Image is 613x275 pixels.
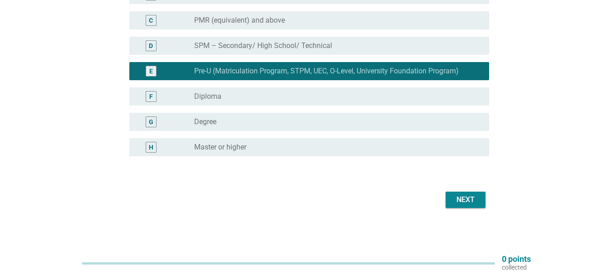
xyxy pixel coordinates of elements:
label: Master or higher [194,143,246,152]
label: Pre-U (Matriculation Program, STPM, UEC, O-Level, University Foundation Program) [194,67,459,76]
div: C [149,16,153,25]
div: D [149,41,153,51]
div: H [149,143,153,152]
p: collected [502,263,531,271]
label: PMR (equivalent) and above [194,16,285,25]
div: F [149,92,153,101]
label: SPM – Secondary/ High School/ Technical [194,41,332,50]
label: Degree [194,117,216,126]
button: Next [446,192,485,208]
div: G [149,117,153,127]
div: Next [453,194,478,205]
p: 0 points [502,255,531,263]
div: E [149,67,153,76]
label: Diploma [194,92,221,101]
